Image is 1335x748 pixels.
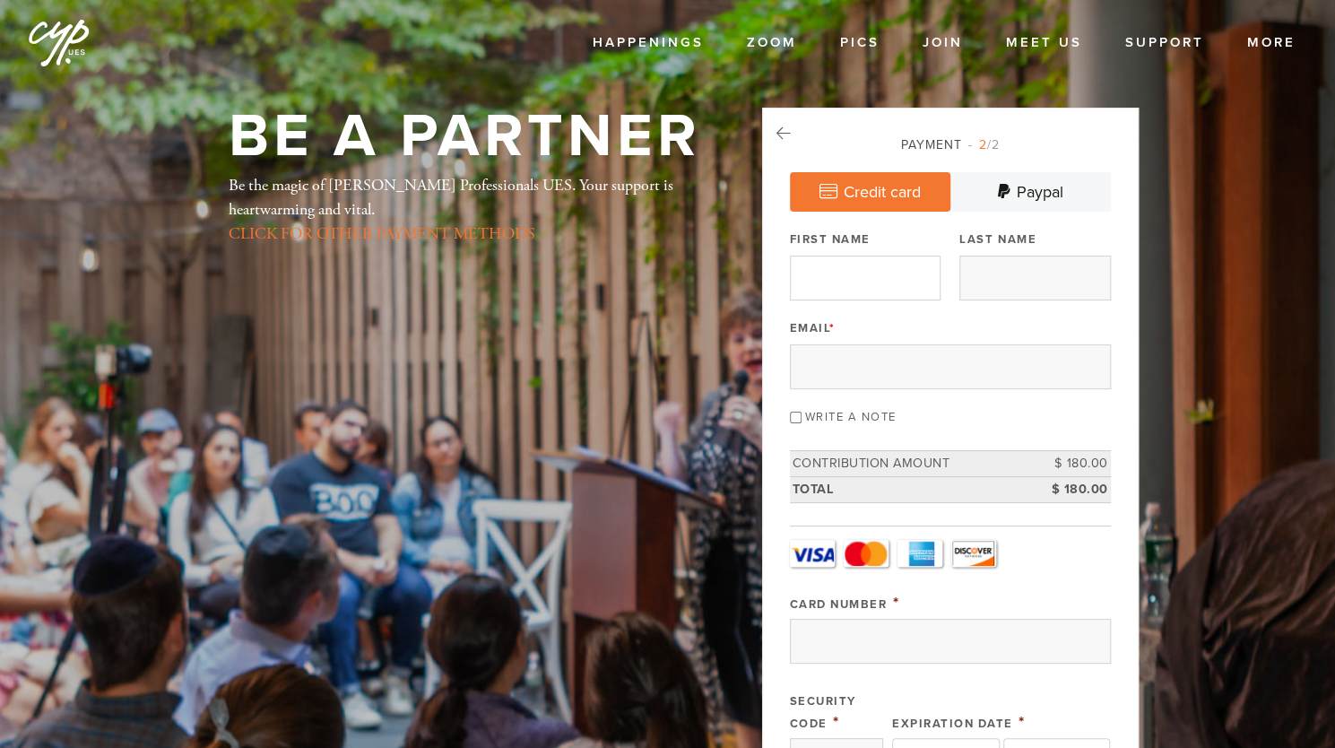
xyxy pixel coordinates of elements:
[579,26,717,60] a: Happenings
[790,231,871,248] label: First Name
[829,321,836,335] span: This field is required.
[909,26,976,60] a: Join
[892,717,1013,731] label: Expiration Date
[790,172,950,212] a: Credit card
[1019,712,1026,732] span: This field is required.
[968,137,1000,152] span: /2
[833,712,840,732] span: This field is required.
[805,410,897,424] label: Write a note
[897,540,942,567] a: Amex
[790,540,835,567] a: Visa
[1112,26,1218,60] a: Support
[790,694,856,731] label: Security Code
[229,108,701,166] h1: Be a Partner
[790,597,888,612] label: Card Number
[1030,451,1111,477] td: $ 180.00
[229,223,535,244] a: CLICK FOR OTHER PAYMENT METHODS
[733,26,811,60] a: Zoom
[844,540,889,567] a: MasterCard
[790,476,1030,502] td: Total
[229,173,704,246] div: Be the magic of [PERSON_NAME] Professionals UES. Your support is heartwarming and vital.
[827,26,893,60] a: Pics
[790,135,1111,154] div: Payment
[979,137,987,152] span: 2
[959,231,1036,248] label: Last Name
[1030,476,1111,502] td: $ 180.00
[1234,26,1309,60] a: More
[993,26,1096,60] a: Meet Us
[951,540,996,567] a: Discover
[790,451,1030,477] td: Contribution Amount
[893,593,900,613] span: This field is required.
[27,9,91,74] img: cyp%20logo%20%28Jan%202025%29.png
[790,320,836,336] label: Email
[950,172,1111,212] a: Paypal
